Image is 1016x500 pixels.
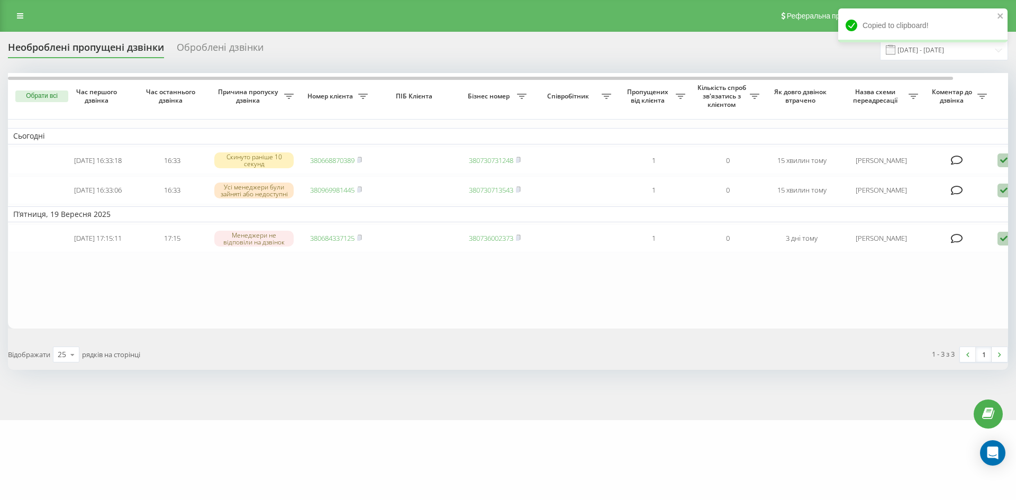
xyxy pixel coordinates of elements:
[61,224,135,252] td: [DATE] 17:15:11
[463,92,517,101] span: Бізнес номер
[537,92,602,101] span: Співробітник
[691,147,765,175] td: 0
[310,185,355,195] a: 380969981445
[469,233,513,243] a: 380736002373
[997,12,1004,22] button: close
[691,224,765,252] td: 0
[616,176,691,204] td: 1
[61,176,135,204] td: [DATE] 16:33:06
[310,156,355,165] a: 380668870389
[932,349,955,359] div: 1 - 3 з 3
[844,88,909,104] span: Назва схеми переадресації
[838,8,1008,42] div: Copied to clipboard!
[214,88,284,104] span: Причина пропуску дзвінка
[8,42,164,58] div: Необроблені пропущені дзвінки
[69,88,126,104] span: Час першого дзвінка
[310,233,355,243] a: 380684337125
[469,156,513,165] a: 380730731248
[469,185,513,195] a: 380730713543
[177,42,264,58] div: Оброблені дзвінки
[61,147,135,175] td: [DATE] 16:33:18
[135,224,209,252] td: 17:15
[214,183,294,198] div: Усі менеджери були зайняті або недоступні
[765,147,839,175] td: 15 хвилин тому
[15,90,68,102] button: Обрати всі
[696,84,750,108] span: Кількість спроб зв'язатись з клієнтом
[135,176,209,204] td: 16:33
[382,92,449,101] span: ПІБ Клієнта
[773,88,830,104] span: Як довго дзвінок втрачено
[616,224,691,252] td: 1
[980,440,1005,466] div: Open Intercom Messenger
[58,349,66,360] div: 25
[82,350,140,359] span: рядків на сторінці
[691,176,765,204] td: 0
[616,147,691,175] td: 1
[214,231,294,247] div: Менеджери не відповіли на дзвінок
[929,88,977,104] span: Коментар до дзвінка
[765,224,839,252] td: 3 дні тому
[143,88,201,104] span: Час останнього дзвінка
[765,176,839,204] td: 15 хвилин тому
[304,92,358,101] span: Номер клієнта
[622,88,676,104] span: Пропущених від клієнта
[839,147,923,175] td: [PERSON_NAME]
[976,347,992,362] a: 1
[787,12,865,20] span: Реферальна програма
[135,147,209,175] td: 16:33
[839,224,923,252] td: [PERSON_NAME]
[214,152,294,168] div: Скинуто раніше 10 секунд
[8,350,50,359] span: Відображати
[839,176,923,204] td: [PERSON_NAME]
